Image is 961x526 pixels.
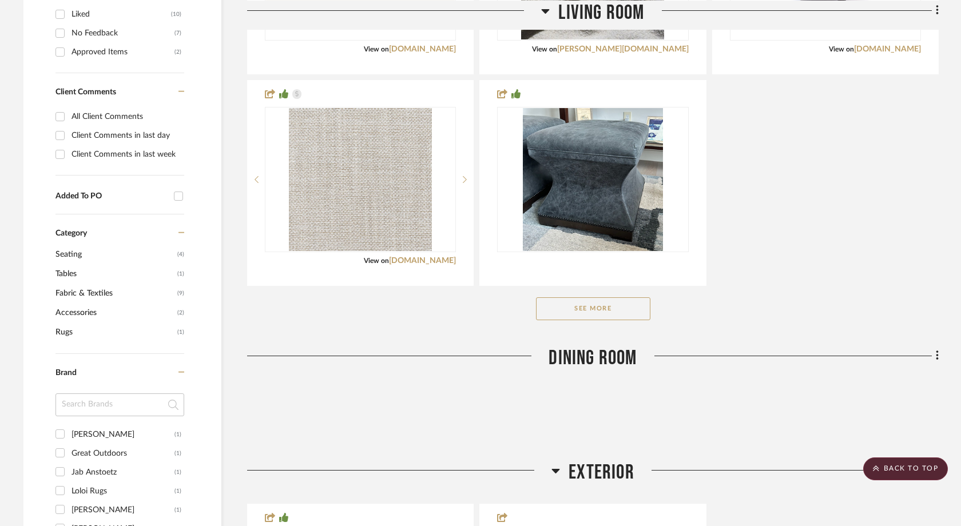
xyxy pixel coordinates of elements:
[171,5,181,23] div: (10)
[569,460,634,485] span: Exterior
[55,192,168,201] div: Added To PO
[55,264,174,284] span: Tables
[177,245,184,264] span: (4)
[174,43,181,61] div: (2)
[174,463,181,481] div: (1)
[174,501,181,519] div: (1)
[177,265,184,283] span: (1)
[72,126,181,145] div: Client Comments in last day
[289,108,432,251] img: Outdoor Fabric
[532,46,557,53] span: View on
[174,425,181,444] div: (1)
[72,43,174,61] div: Approved Items
[55,369,77,377] span: Brand
[55,229,87,238] span: Category
[72,501,174,519] div: [PERSON_NAME]
[536,297,650,320] button: See More
[177,284,184,302] span: (9)
[72,482,174,500] div: Loloi Rugs
[72,107,181,126] div: All Client Comments
[55,245,174,264] span: Seating
[55,303,174,322] span: Accessories
[55,88,116,96] span: Client Comments
[72,24,174,42] div: No Feedback
[72,145,181,164] div: Client Comments in last week
[364,257,389,264] span: View on
[829,46,854,53] span: View on
[863,457,948,480] scroll-to-top-button: BACK TO TOP
[55,284,174,303] span: Fabric & Textiles
[177,323,184,341] span: (1)
[174,24,181,42] div: (7)
[177,304,184,322] span: (2)
[72,5,171,23] div: Liked
[389,257,456,265] a: [DOMAIN_NAME]
[523,108,662,251] img: Recover Existing Ottoman Labor
[55,322,174,342] span: Rugs
[174,482,181,500] div: (1)
[72,444,174,463] div: Great Outdoors
[72,425,174,444] div: [PERSON_NAME]
[854,45,921,53] a: [DOMAIN_NAME]
[557,45,689,53] a: [PERSON_NAME][DOMAIN_NAME]
[55,393,184,416] input: Search Brands
[389,45,456,53] a: [DOMAIN_NAME]
[174,444,181,463] div: (1)
[364,46,389,53] span: View on
[72,463,174,481] div: Jab Anstoetz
